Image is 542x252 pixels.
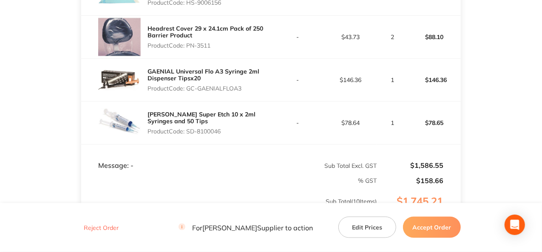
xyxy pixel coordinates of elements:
p: $88.10 [408,27,460,47]
p: $158.66 [377,177,443,184]
p: 2 [377,34,407,40]
td: Message: - [81,144,271,170]
p: 1 [377,76,407,83]
img: aGVlM2J0dg [98,102,141,144]
p: - [272,119,324,126]
p: $1,586.55 [377,161,443,169]
p: Sub Total Excl. GST [272,162,377,169]
p: $43.73 [324,34,377,40]
img: eHFucWVlNw [98,16,141,58]
a: GAENIAL Universal Flo A3 Syringe 2ml Dispenser Tipsx20 [148,68,259,82]
p: - [272,76,324,83]
p: - [272,34,324,40]
button: Edit Prices [338,217,396,238]
p: Sub Total ( 10 Items) [82,198,377,222]
button: Accept Order [403,217,461,238]
p: $78.64 [324,119,377,126]
button: Reject Order [81,224,121,232]
p: For [PERSON_NAME] Supplier to action [179,224,313,232]
p: Product Code: SD-8100046 [148,128,271,135]
p: $1,745.21 [377,195,460,224]
p: $78.65 [408,113,460,133]
p: $146.36 [408,70,460,90]
p: 1 [377,119,407,126]
a: Headrest Cover 29 x 24.1cm Pack of 250 Barrier Product [148,25,263,39]
a: [PERSON_NAME] Super Etch 10 x 2ml Syringes and 50 Tips [148,110,255,125]
div: Open Intercom Messenger [505,215,525,235]
img: dm5lamtqMg [98,59,141,101]
p: $146.36 [324,76,377,83]
p: % GST [82,177,377,184]
p: Product Code: PN-3511 [148,42,271,49]
p: Product Code: GC-GAENIALFLOA3 [148,85,271,92]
